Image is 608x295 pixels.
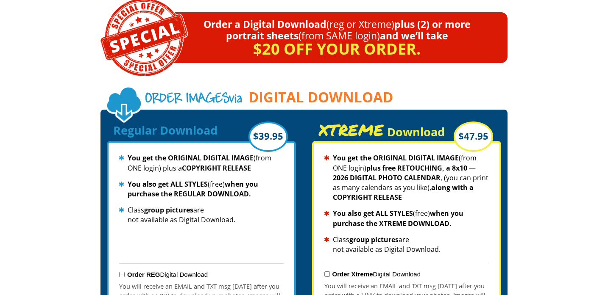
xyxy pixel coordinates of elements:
strong: You get the ORIGINAL DIGITAL IMAGE [333,153,459,163]
strong: You get the ORIGINAL DIGITAL IMAGE [128,153,254,163]
p: $20 off your order. [124,41,508,55]
span: XTREME [318,124,384,136]
li: (from ONE login) plus a [119,153,284,173]
span: (reg or Xtreme) [326,17,394,31]
strong: along with a COPYRIGHT RELEASE [333,183,474,202]
div: $47.95 [454,121,493,152]
div: $39.95 [248,121,288,152]
strong: when you purchase the REGULAR DOWNLOAD. [128,179,258,199]
label: Digital Download [127,271,208,278]
li: (free) [119,179,284,199]
strong: Order REG [127,271,160,278]
span: Download [387,124,445,140]
strong: You also get ALL STYLES [333,209,413,218]
strong: plus free RETOUCHING, a 8x10 — 2026 DIGITAL PHOTO CALENDAR [333,163,476,182]
span: DIGITAL DOWNLOAD [248,90,393,105]
li: Class are not available as Digital Download. [119,205,284,225]
strong: when you purchase the XTREME DOWNLOAD. [333,209,463,228]
li: Class are not available as Digital Download. [324,235,489,254]
p: Order a Digital Download plus (2) or more portrait sheets and we’ll take [124,19,508,41]
label: Digital Download [332,270,421,278]
span: Regular Download [113,122,218,138]
strong: COPYRIGHT RELEASE [182,163,251,173]
strong: group pictures [349,235,399,244]
span: via [145,91,242,108]
li: (from ONE login) , (you can print as many calendars as you like), [324,153,489,202]
strong: group pictures [144,205,193,215]
strong: You also get ALL STYLES [128,179,208,189]
strong: Order Xtreme [332,270,373,278]
span: (from SAME login) [298,29,380,42]
span: Order Images [145,92,229,107]
li: (free) [324,209,489,228]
